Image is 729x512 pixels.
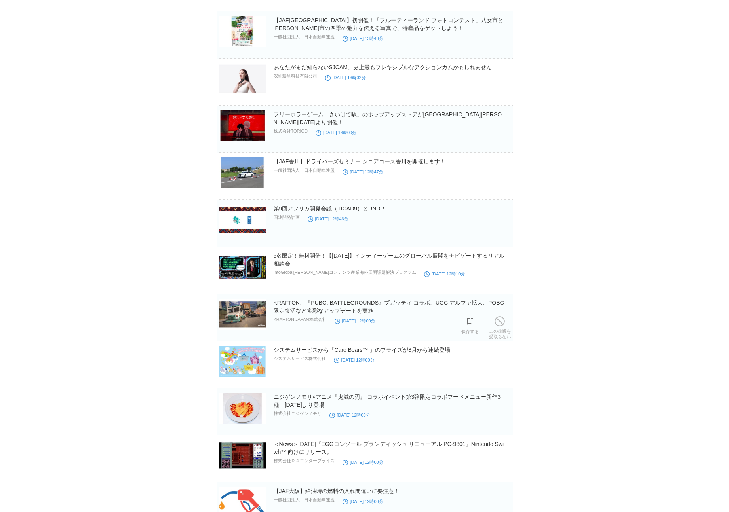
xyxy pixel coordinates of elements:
[274,488,400,494] a: 【JAF大阪】給油時の燃料の入れ間違いに要注意！
[329,413,370,417] time: [DATE] 12時00分
[343,36,383,41] time: [DATE] 13時40分
[219,205,266,235] img: 75432-77-659e3dab197e4e863e1e897bbf4956ab-3900x2194.png
[274,411,322,417] p: 株式会社ニジゲンノモリ
[219,110,266,141] img: 5279-993-d1a80147e1f6c66503334ea54e2c6943-1140x800.jpg
[274,441,504,455] a: ＜News＞[DATE]『EGGコンソール ブランディッシュ リニューアル PC-9801』Nintendo Switch™ 向けにリリース。
[274,394,501,408] a: ニジゲンノモリ×アニメ『鬼滅の刃』 コラボイベント第3弾限定コラボフードメニュー新作3種 [DATE]より登場！
[274,458,335,464] p: 株式会社Ｄ４エンタープライズ
[274,497,335,503] p: 一般社団法人 日本自動車連盟
[274,214,300,220] p: 国連開発計画
[424,271,465,276] time: [DATE] 12時10分
[343,169,383,174] time: [DATE] 12時47分
[461,315,479,334] a: 保存する
[219,16,266,47] img: 10088-6213-8744908080b37146f9bc2354b268098e-1191x1684.jpg
[334,358,375,362] time: [DATE] 12時00分
[274,111,502,125] a: フリーホラーゲーム「さいはて駅」のポップアップストアが[GEOGRAPHIC_DATA][PERSON_NAME][DATE]より開催！
[325,75,366,80] time: [DATE] 13時02分
[274,347,456,353] a: システムサービスから「Care Bears™ 」のプライズが8月から連続登場！
[335,319,375,323] time: [DATE] 12時00分
[489,314,511,339] a: この企業を受取らない
[219,440,266,471] img: 69696-425-802e83b8f6c0efb35e16105e603b3571-1280x720.jpg
[316,130,356,135] time: [DATE] 13時00分
[274,128,308,134] p: 株式会社TORICO
[219,299,266,330] img: 82433-322-ade2075661ee0a686eb5fef341da29ca-1920x1080.jpg
[274,64,492,70] a: あなたがまだ知らないSJCAM、史上最もフレキシブルなアクションカムかもしれません
[219,157,266,188] img: 10088-6211-fe4e28ca1e2a0e6c812c946d6593c71b-1877x1362.jpg
[274,300,504,314] a: KRAFTON、『PUBG: BATTLEGROUNDS』ブガッティ コラボ、UGC アルファ拡大、POBG限定復活など多彩なアップデートを実施
[274,269,417,275] p: IntoGlobal[PERSON_NAME]コンテンツ産業海外展開課題解決プログラム
[274,17,504,31] a: 【JAF[GEOGRAPHIC_DATA]】初開催！「フルーティーランド フォトコンテスト」八女市と[PERSON_NAME]市の四季の魅力を伝える写真で、特産品をゲットしよう！
[274,317,327,322] p: KRAFTON JAPAN株式会社
[274,158,446,165] a: 【JAF香川】ドライバーズセミナー シニアコース香川を開催します！
[274,252,505,267] a: 5名限定！無料開催！【[DATE]】インディーゲームのグローバル展開をナビゲートするリアル相談会
[219,346,266,377] img: 46259-289-d08ef4d6e7cbee6f4a02cf109ea3b45f-3900x2600.jpg
[308,216,348,221] time: [DATE] 12時46分
[343,499,383,504] time: [DATE] 12時00分
[274,205,384,212] a: 第9回アフリカ開発会議（TICAD9）とUNDP
[274,356,326,362] p: システムサービス株式会社
[274,167,335,173] p: 一般社団法人 日本自動車連盟
[219,63,266,94] img: 164352-3-196a6709f8e3b09d696465cca599b720-1318x791.png
[219,393,266,424] img: 128966-494-1ba0cf8232d135f3c4cfc7af746e4549-542x432.jpg
[219,252,266,283] img: 161382-4-0369efc11be8d911fc7210c549ae2b9a-920x450.jpg
[274,34,335,40] p: 一般社団法人 日本自動車連盟
[274,73,317,79] p: 深圳臻呈科技有限公司
[343,460,383,465] time: [DATE] 12時00分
